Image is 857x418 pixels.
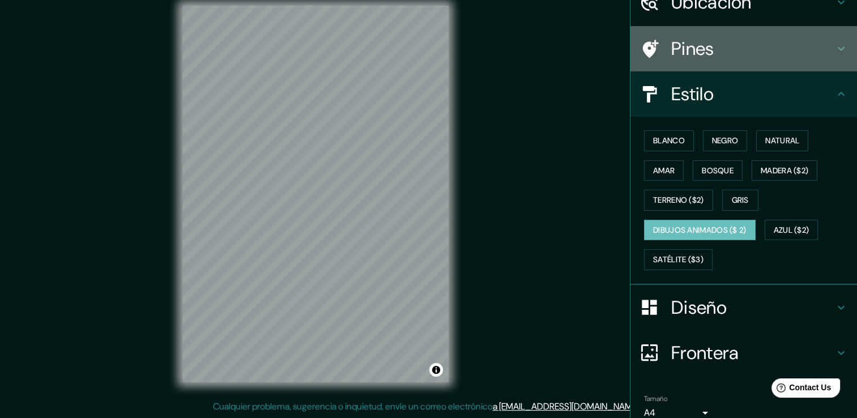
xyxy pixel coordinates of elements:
[644,220,756,241] button: Dibujos animados ($ 2)
[702,164,734,178] font: Bosque
[653,223,747,237] font: Dibujos animados ($ 2)
[630,71,857,117] div: Estilo
[671,296,834,319] h4: Diseño
[653,164,675,178] font: Amar
[765,134,799,148] font: Natural
[630,285,857,330] div: Diseño
[712,134,739,148] font: Negro
[429,363,443,377] button: Alternar atribución
[653,253,703,267] font: Satélite ($3)
[765,220,818,241] button: Azul ($2)
[182,6,449,382] canvas: Mapa
[671,37,834,60] h4: Pines
[630,26,857,71] div: Pines
[644,394,667,403] label: Tamaño
[630,330,857,376] div: Frontera
[752,160,817,181] button: Madera ($2)
[493,400,639,412] a: a [EMAIL_ADDRESS][DOMAIN_NAME]
[761,164,808,178] font: Madera ($2)
[644,249,713,270] button: Satélite ($3)
[644,130,694,151] button: Blanco
[644,190,713,211] button: Terreno ($2)
[671,342,834,364] h4: Frontera
[653,134,685,148] font: Blanco
[756,374,845,406] iframe: Help widget launcher
[774,223,809,237] font: Azul ($2)
[756,130,808,151] button: Natural
[653,193,704,207] font: Terreno ($2)
[693,160,743,181] button: Bosque
[213,400,641,413] p: Cualquier problema, sugerencia o inquietud, envíe un correo electrónico .
[644,160,684,181] button: Amar
[671,83,834,105] h4: Estilo
[732,193,749,207] font: Gris
[703,130,748,151] button: Negro
[722,190,758,211] button: Gris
